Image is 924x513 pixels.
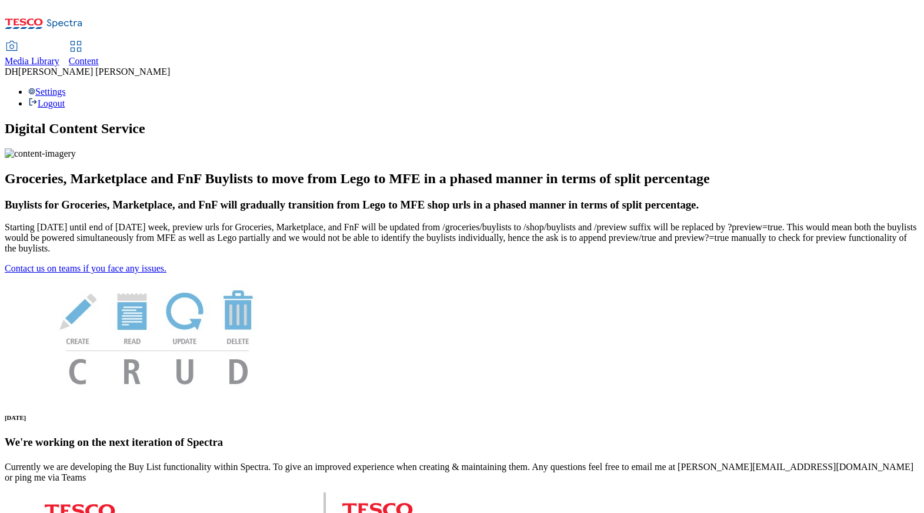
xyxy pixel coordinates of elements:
[69,42,99,67] a: Content
[5,274,311,397] img: News Image
[5,436,919,449] h3: We're working on the next iteration of Spectra
[28,98,65,108] a: Logout
[18,67,170,77] span: [PERSON_NAME] [PERSON_NAME]
[5,222,919,254] p: Starting [DATE] until end of [DATE] week, preview urls for Groceries, Marketplace, and FnF will b...
[5,56,59,66] span: Media Library
[5,414,919,421] h6: [DATE]
[5,67,18,77] span: DH
[5,171,919,187] h2: Groceries, Marketplace and FnF Buylists to move from Lego to MFE in a phased manner in terms of s...
[5,198,919,211] h3: Buylists for Groceries, Marketplace, and FnF will gradually transition from Lego to MFE shop urls...
[69,56,99,66] span: Content
[5,263,166,273] a: Contact us on teams if you face any issues.
[5,148,76,159] img: content-imagery
[5,42,59,67] a: Media Library
[5,121,919,137] h1: Digital Content Service
[5,462,919,483] p: Currently we are developing the Buy List functionality within Spectra. To give an improved experi...
[28,87,66,97] a: Settings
